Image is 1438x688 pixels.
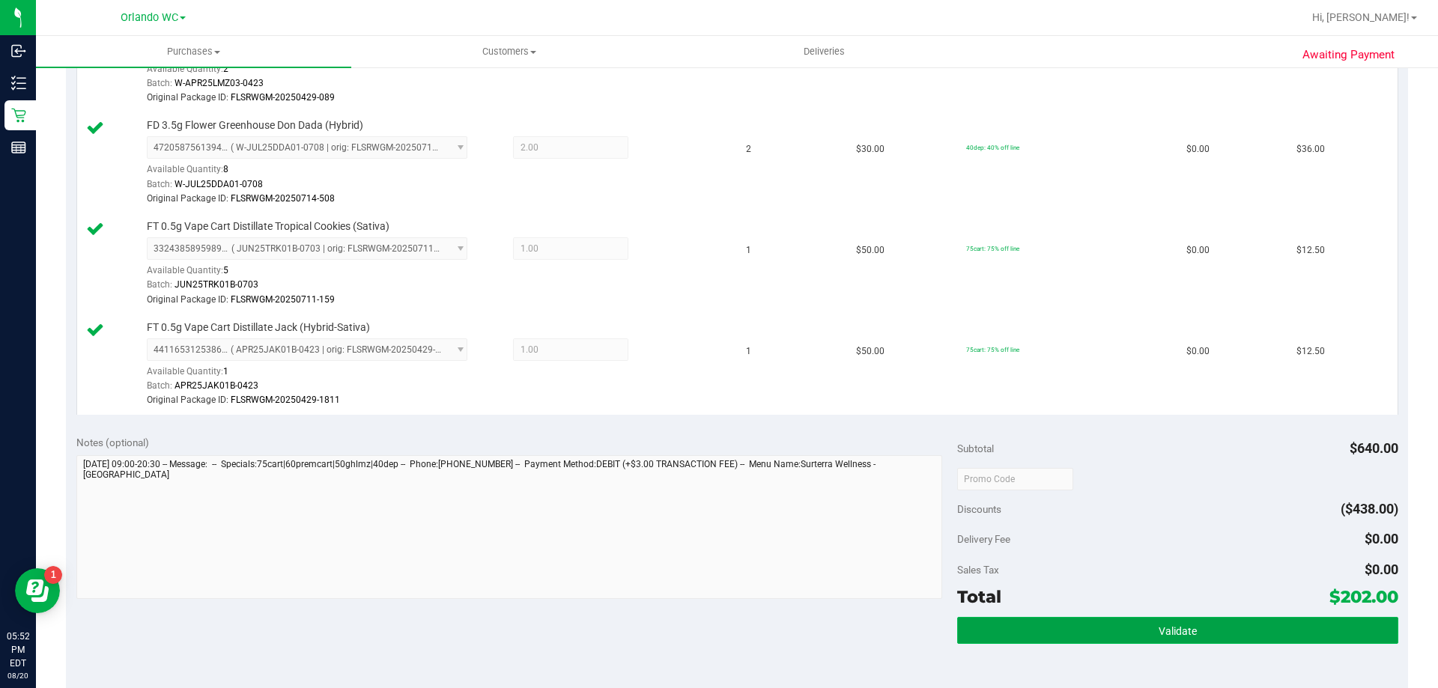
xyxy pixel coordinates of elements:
span: FLSRWGM-20250429-089 [231,92,335,103]
span: Customers [352,45,666,58]
span: Discounts [957,496,1001,523]
a: Customers [351,36,667,67]
span: Hi, [PERSON_NAME]! [1312,11,1410,23]
span: FLSRWGM-20250429-1811 [231,395,340,405]
span: 40dep: 40% off line [966,144,1019,151]
span: Delivery Fee [957,533,1010,545]
span: Original Package ID: [147,294,228,305]
span: Batch: [147,179,172,189]
inline-svg: Reports [11,140,26,155]
a: Deliveries [667,36,982,67]
span: 1 [746,243,751,258]
span: FT 0.5g Vape Cart Distillate Tropical Cookies (Sativa) [147,219,389,234]
span: $0.00 [1365,561,1398,577]
span: Orlando WC [121,11,178,24]
div: Available Quantity: [147,159,484,188]
span: Original Package ID: [147,92,228,103]
span: $30.00 [856,142,885,156]
span: Sales Tax [957,564,999,576]
div: Available Quantity: [147,58,484,88]
span: 2 [223,64,228,74]
span: Batch: [147,380,172,391]
button: Validate [957,617,1398,644]
span: JUN25TRK01B-0703 [175,279,258,290]
span: Total [957,586,1001,607]
span: $640.00 [1350,440,1398,456]
span: FLSRWGM-20250711-159 [231,294,335,305]
span: 1 [746,344,751,359]
span: $0.00 [1186,243,1210,258]
span: FD 3.5g Flower Greenhouse Don Dada (Hybrid) [147,118,363,133]
span: FLSRWGM-20250714-508 [231,193,335,204]
span: Purchases [36,45,351,58]
iframe: Resource center [15,568,60,613]
span: Validate [1159,625,1197,637]
span: $50.00 [856,243,885,258]
span: 2 [746,142,751,156]
span: Deliveries [783,45,865,58]
inline-svg: Inventory [11,76,26,91]
span: $12.50 [1296,243,1325,258]
span: Awaiting Payment [1302,46,1395,64]
span: $202.00 [1329,586,1398,607]
p: 08/20 [7,670,29,681]
span: $0.00 [1365,531,1398,547]
span: 75cart: 75% off line [966,346,1019,353]
span: $12.50 [1296,344,1325,359]
input: Promo Code [957,468,1073,490]
span: 5 [223,265,228,275]
span: Batch: [147,279,172,290]
p: 05:52 PM EDT [7,630,29,670]
span: 75cart: 75% off line [966,245,1019,252]
span: $50.00 [856,344,885,359]
span: $0.00 [1186,142,1210,156]
span: Subtotal [957,442,994,454]
span: Batch: [147,78,172,88]
span: $36.00 [1296,142,1325,156]
inline-svg: Retail [11,108,26,123]
span: $0.00 [1186,344,1210,359]
iframe: Resource center unread badge [44,566,62,584]
span: Original Package ID: [147,395,228,405]
div: Available Quantity: [147,260,484,289]
span: FT 0.5g Vape Cart Distillate Jack (Hybrid-Sativa) [147,320,370,335]
span: 1 [223,366,228,377]
span: W-JUL25DDA01-0708 [175,179,263,189]
inline-svg: Inbound [11,43,26,58]
a: Purchases [36,36,351,67]
span: Notes (optional) [76,436,149,448]
div: Available Quantity: [147,361,484,390]
span: Original Package ID: [147,193,228,204]
span: W-APR25LMZ03-0423 [175,78,264,88]
span: ($438.00) [1341,501,1398,517]
span: APR25JAK01B-0423 [175,380,258,391]
span: 8 [223,164,228,174]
